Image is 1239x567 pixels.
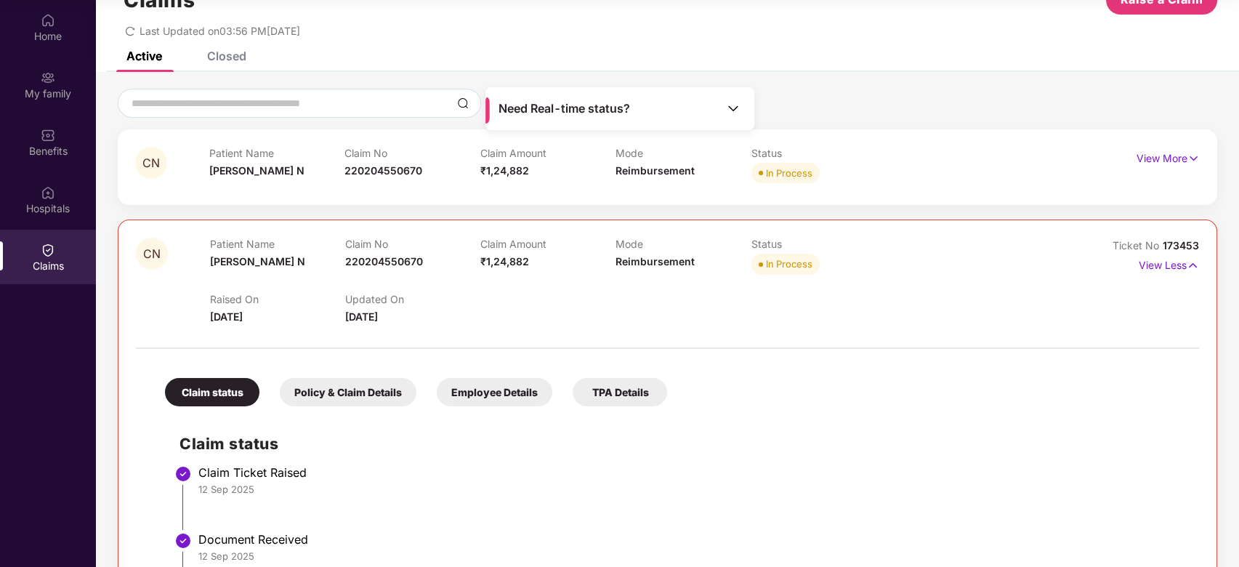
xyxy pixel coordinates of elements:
p: Mode [616,147,751,159]
span: 220204550670 [345,255,423,268]
div: 12 Sep 2025 [198,550,1184,563]
p: Status [751,238,887,250]
span: Last Updated on 03:56 PM[DATE] [140,25,300,37]
span: Need Real-time status? [499,101,630,116]
img: svg+xml;base64,PHN2ZyBpZD0iQmVuZWZpdHMiIHhtbG5zPSJodHRwOi8vd3d3LnczLm9yZy8yMDAwL3N2ZyIgd2lkdGg9Ij... [41,128,55,142]
p: Claim No [345,238,480,250]
span: [DATE] [345,310,378,323]
img: Toggle Icon [726,101,740,116]
p: Patient Name [210,238,345,250]
div: Document Received [198,532,1184,547]
h2: Claim status [179,432,1184,456]
span: [PERSON_NAME] N [209,164,304,177]
p: Updated On [345,293,480,305]
p: Raised On [210,293,345,305]
div: In Process [766,257,812,271]
img: svg+xml;base64,PHN2ZyBpZD0iU2VhcmNoLTMyeDMyIiB4bWxucz0iaHR0cDovL3d3dy53My5vcmcvMjAwMC9zdmciIHdpZH... [457,97,469,109]
div: Employee Details [437,378,552,406]
img: svg+xml;base64,PHN2ZyB4bWxucz0iaHR0cDovL3d3dy53My5vcmcvMjAwMC9zdmciIHdpZHRoPSIxNyIgaGVpZ2h0PSIxNy... [1187,150,1200,166]
div: 12 Sep 2025 [198,483,1184,496]
p: Mode [616,238,751,250]
span: CN [143,248,161,260]
p: Claim No [344,147,480,159]
span: Reimbursement [616,164,695,177]
div: Policy & Claim Details [280,378,416,406]
div: Claim Ticket Raised [198,465,1184,480]
div: TPA Details [573,378,667,406]
img: svg+xml;base64,PHN2ZyB3aWR0aD0iMjAiIGhlaWdodD0iMjAiIHZpZXdCb3g9IjAgMCAyMCAyMCIgZmlsbD0ibm9uZSIgeG... [41,71,55,85]
div: Active [126,49,162,63]
p: Patient Name [209,147,345,159]
p: Claim Amount [480,238,616,250]
span: [PERSON_NAME] N [210,255,305,268]
img: svg+xml;base64,PHN2ZyB4bWxucz0iaHR0cDovL3d3dy53My5vcmcvMjAwMC9zdmciIHdpZHRoPSIxNyIgaGVpZ2h0PSIxNy... [1187,257,1199,273]
img: svg+xml;base64,PHN2ZyBpZD0iU3RlcC1Eb25lLTMyeDMyIiB4bWxucz0iaHR0cDovL3d3dy53My5vcmcvMjAwMC9zdmciIH... [174,465,192,483]
img: svg+xml;base64,PHN2ZyBpZD0iU3RlcC1Eb25lLTMyeDMyIiB4bWxucz0iaHR0cDovL3d3dy53My5vcmcvMjAwMC9zdmciIH... [174,532,192,550]
span: CN [142,157,160,169]
p: View Less [1139,254,1199,273]
span: 173453 [1163,239,1199,252]
p: Claim Amount [480,147,616,159]
img: svg+xml;base64,PHN2ZyBpZD0iSG9zcGl0YWxzIiB4bWxucz0iaHR0cDovL3d3dy53My5vcmcvMjAwMC9zdmciIHdpZHRoPS... [41,185,55,200]
div: Closed [207,49,246,63]
span: redo [125,25,135,37]
span: Ticket No [1113,239,1163,252]
p: View More [1137,147,1200,166]
div: Claim status [165,378,259,406]
span: ₹1,24,882 [480,164,529,177]
img: svg+xml;base64,PHN2ZyBpZD0iQ2xhaW0iIHhtbG5zPSJodHRwOi8vd3d3LnczLm9yZy8yMDAwL3N2ZyIgd2lkdGg9IjIwIi... [41,243,55,257]
span: 220204550670 [344,164,422,177]
span: Reimbursement [616,255,695,268]
div: In Process [766,166,812,180]
span: ₹1,24,882 [480,255,529,268]
span: [DATE] [210,310,243,323]
p: Status [751,147,887,159]
img: svg+xml;base64,PHN2ZyBpZD0iSG9tZSIgeG1sbnM9Imh0dHA6Ly93d3cudzMub3JnLzIwMDAvc3ZnIiB3aWR0aD0iMjAiIG... [41,13,55,28]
